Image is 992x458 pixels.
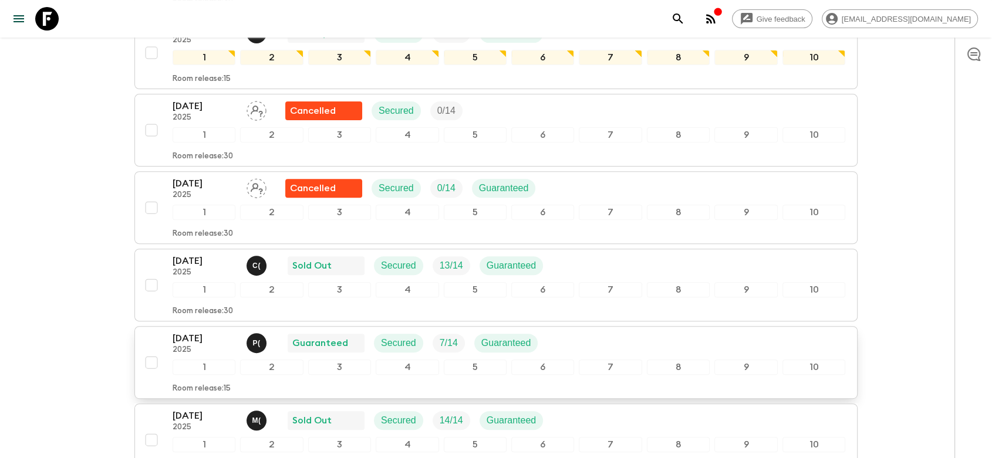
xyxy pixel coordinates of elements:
[240,359,303,375] div: 2
[372,101,421,120] div: Secured
[647,205,710,220] div: 8
[376,127,438,143] div: 4
[134,94,858,167] button: [DATE]2025Assign pack leaderFlash Pack cancellationSecuredTrip Fill12345678910Room release:30
[376,437,438,452] div: 4
[252,338,260,348] p: P (
[511,50,574,65] div: 6
[444,437,507,452] div: 5
[247,410,269,430] button: M(
[374,256,423,275] div: Secured
[173,384,231,393] p: Room release: 15
[247,256,269,276] button: C(
[240,205,303,220] div: 2
[376,359,438,375] div: 4
[173,177,237,191] p: [DATE]
[714,359,777,375] div: 9
[579,127,642,143] div: 7
[579,205,642,220] div: 7
[308,127,371,143] div: 3
[247,333,269,353] button: P(
[173,268,237,277] p: 2025
[134,249,858,321] button: [DATE]2025Can (Jeerawut) MapromjaiSold OutSecuredTrip FillGuaranteed12345678910Room release:30
[437,181,455,195] p: 0 / 14
[511,127,574,143] div: 6
[240,437,303,452] div: 2
[647,359,710,375] div: 8
[308,205,371,220] div: 3
[437,104,455,118] p: 0 / 14
[511,359,574,375] div: 6
[292,336,348,350] p: Guaranteed
[714,127,777,143] div: 9
[247,259,269,269] span: Can (Jeerawut) Mapromjai
[308,359,371,375] div: 3
[714,437,777,452] div: 9
[381,413,416,428] p: Secured
[376,50,438,65] div: 4
[173,307,233,316] p: Room release: 30
[173,282,235,297] div: 1
[285,179,362,198] div: Flash Pack cancellation
[173,359,235,375] div: 1
[782,50,845,65] div: 10
[440,259,463,273] p: 13 / 14
[308,282,371,297] div: 3
[381,336,416,350] p: Secured
[444,50,507,65] div: 5
[292,413,332,428] p: Sold Out
[444,205,507,220] div: 5
[647,50,710,65] div: 8
[647,437,710,452] div: 8
[444,127,507,143] div: 5
[134,171,858,244] button: [DATE]2025Assign pack leaderFlash Pack cancellationSecuredTrip FillGuaranteed12345678910Room rele...
[487,413,537,428] p: Guaranteed
[173,205,235,220] div: 1
[252,416,261,425] p: M (
[487,259,537,273] p: Guaranteed
[750,15,812,23] span: Give feedback
[247,414,269,423] span: Meaw (Sawitri) Karnsomthorn
[579,282,642,297] div: 7
[433,411,470,430] div: Trip Fill
[240,50,303,65] div: 2
[247,104,266,114] span: Assign pack leader
[379,181,414,195] p: Secured
[433,334,465,352] div: Trip Fill
[579,359,642,375] div: 7
[444,359,507,375] div: 5
[173,345,237,355] p: 2025
[782,127,845,143] div: 10
[511,282,574,297] div: 6
[173,113,237,123] p: 2025
[134,326,858,399] button: [DATE]2025Pooky (Thanaphan) KerdyooGuaranteedSecuredTrip FillGuaranteed12345678910Room release:15
[430,101,463,120] div: Trip Fill
[173,254,237,268] p: [DATE]
[782,205,845,220] div: 10
[579,437,642,452] div: 7
[308,437,371,452] div: 3
[440,336,458,350] p: 7 / 14
[173,74,231,84] p: Room release: 15
[247,337,269,346] span: Pooky (Thanaphan) Kerdyoo
[782,359,845,375] div: 10
[285,101,362,120] div: Flash Pack cancellation
[666,7,690,30] button: search adventures
[374,411,423,430] div: Secured
[173,99,237,113] p: [DATE]
[376,205,438,220] div: 4
[372,179,421,198] div: Secured
[430,179,463,198] div: Trip Fill
[481,336,531,350] p: Guaranteed
[240,127,303,143] div: 2
[511,205,574,220] div: 6
[7,7,31,30] button: menu
[381,259,416,273] p: Secured
[134,16,858,89] button: [DATE]2025Pooky (Thanaphan) KerdyooOn RequestSecuredTrip FillGuaranteed12345678910Room release:15
[252,261,261,270] p: C (
[433,256,470,275] div: Trip Fill
[379,104,414,118] p: Secured
[173,437,235,452] div: 1
[290,181,336,195] p: Cancelled
[440,413,463,428] p: 14 / 14
[714,50,777,65] div: 9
